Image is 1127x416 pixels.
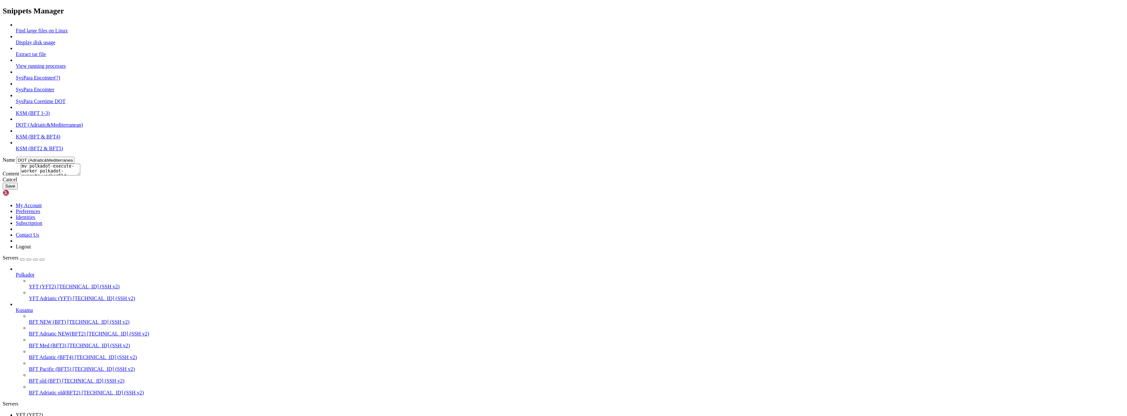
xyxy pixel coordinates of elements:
a: Display disk usage [16,40,55,45]
a: Contact Us [16,232,39,238]
li: Kusama [16,301,1124,396]
li: BFT Pacific (BFT5) [TECHNICAL_ID] (SSH v2) [29,360,1124,372]
a: BFT Adriatic old(BFT2) [TECHNICAL_ID] (SSH v2) [29,390,1124,396]
span: BFT Pacific (BFT5) [29,366,71,372]
div: Servers [3,401,1124,407]
a: Servers [3,255,45,261]
span: [TECHNICAL_ID] (SSH v2) [67,343,130,348]
a: Subscription [16,220,42,226]
li: YFT Adriatic (YFT) [TECHNICAL_ID] (SSH v2) [29,290,1124,301]
input: Snippet Name [16,157,74,164]
li: BFT NEW (BFT) [TECHNICAL_ID] (SSH v2) [29,313,1124,325]
li: BFT Adriatic NEW(BFT2) [TECHNICAL_ID] (SSH v2) [29,325,1124,337]
span: [TECHNICAL_ID] (SSH v2) [72,366,135,372]
div: (20, 11) [58,64,61,69]
a: KSM (BFT 1-3) [16,110,50,116]
li: Find large files on Linux [16,22,1124,34]
a: BFT Adriatic NEW(BFT2) [TECHNICAL_ID] (SSH v2) [29,331,1124,337]
a: DOT (Adriatic&Mediterranean) [16,122,83,128]
li: BFT Adriatic old(BFT2) [TECHNICAL_ID] (SSH v2) [29,384,1124,396]
a: Preferences [16,208,40,214]
span: Servers [3,255,18,261]
x-row: * Management: [URL][DOMAIN_NAME] [3,19,1042,25]
span: BFT Adriatic NEW(BFT2) [29,331,86,336]
span: Kusama [16,307,33,313]
a: Extract tar file [16,51,46,57]
span: YFT Adriatic (YFT) [29,296,71,301]
a: YFT (YFT2) [TECHNICAL_ID] (SSH v2) [29,284,1124,290]
span: [TECHNICAL_ID] (SSH v2) [73,296,135,301]
x-row: Last login: [DATE] from [TECHNICAL_ID] [3,58,1042,64]
span: BFT old (BFT) [29,378,61,384]
li: BFT Atlantic (BFT4) [TECHNICAL_ID] (SSH v2) [29,349,1124,360]
a: SysPara Encointer(?) [16,75,60,81]
span: [TECHNICAL_ID] (SSH v2) [82,390,144,395]
span: BFT Adriatic old(BFT2) [29,390,80,395]
a: Identities [16,214,35,220]
div: Cancel [3,177,1124,183]
span: BFT NEW (BFT) [29,319,66,325]
a: Kusama [16,307,1124,313]
li: KSM (BFT2 & BFT5) [16,140,1124,152]
span: [TECHNICAL_ID] (SSH v2) [67,319,129,325]
span: [TECHNICAL_ID] (SSH v2) [62,378,124,384]
li: KSM (BFT & BFT4) [16,128,1124,140]
a: BFT Pacific (BFT5) [TECHNICAL_ID] (SSH v2) [29,366,1124,372]
a: BFT old (BFT) [TECHNICAL_ID] (SSH v2) [29,378,1124,384]
x-row: : $ [3,64,1042,69]
li: BFT Med (BFT3) [TECHNICAL_ID] (SSH v2) [29,337,1124,349]
x-row: not required on a system that users do not log into. [3,42,1042,47]
span: Polkadot [16,272,34,278]
a: BFT Med (BFT3) [TECHNICAL_ID] (SSH v2) [29,343,1124,349]
x-row: * Documentation: [URL][DOMAIN_NAME] [3,14,1042,19]
a: BFT Atlantic (BFT4) [TECHNICAL_ID] (SSH v2) [29,354,1124,360]
li: View running processes [16,57,1124,69]
li: SysPara Coretime DOT [16,93,1124,104]
a: SysPara Encointer [16,87,54,92]
a: KSM (BFT2 & BFT5) [16,146,63,151]
x-row: To restore this content, you can run the 'unminimize' command. [3,53,1042,58]
a: View running processes [16,63,66,69]
span: admindot@n5445df [3,64,45,69]
li: Display disk usage [16,34,1124,45]
span: BFT Med (BFT3) [29,343,66,348]
li: Extract tar file [16,45,1124,57]
a: BFT NEW (BFT) [TECHNICAL_ID] (SSH v2) [29,319,1124,325]
a: KSM (BFT & BFT4) [16,134,60,139]
a: YFT Adriatic (YFT) [TECHNICAL_ID] (SSH v2) [29,296,1124,301]
li: SysPara Encointer(?) [16,69,1124,81]
x-row: This system has been minimized by removing packages and content that are [3,36,1042,42]
a: Find large files on Linux [16,28,68,33]
li: Polkadot [16,266,1124,301]
a: Logout [16,244,31,249]
span: YFT (YFT2) [29,284,56,289]
span: [TECHNICAL_ID] (SSH v2) [57,284,120,289]
a: SysPara Coretime DOT [16,99,66,104]
h2: Snippets Manager [3,7,1124,15]
label: Name [3,157,15,163]
span: ~ [47,64,50,69]
li: DOT (Adriatic&Mediterranean) [16,116,1124,128]
li: YFT (YFT2) [TECHNICAL_ID] (SSH v2) [29,278,1124,290]
li: KSM (BFT 1-3) [16,104,1124,116]
a: My Account [16,203,42,208]
img: Shellngn [3,190,40,196]
span: [TECHNICAL_ID] (SSH v2) [75,354,137,360]
a: Polkadot [16,272,1124,278]
span: BFT Atlantic (BFT4) [29,354,73,360]
label: Content [3,171,19,176]
x-row: Welcome to Ubuntu 24.04.2 LTS (GNU/Linux 6.8.0-71-generic x86_64) [3,3,1042,8]
li: BFT old (BFT) [TECHNICAL_ID] (SSH v2) [29,372,1124,384]
span: [TECHNICAL_ID] (SSH v2) [87,331,149,336]
li: SysPara Encointer [16,81,1124,93]
button: Save [3,183,18,190]
x-row: * Support: [URL][DOMAIN_NAME] [3,25,1042,30]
